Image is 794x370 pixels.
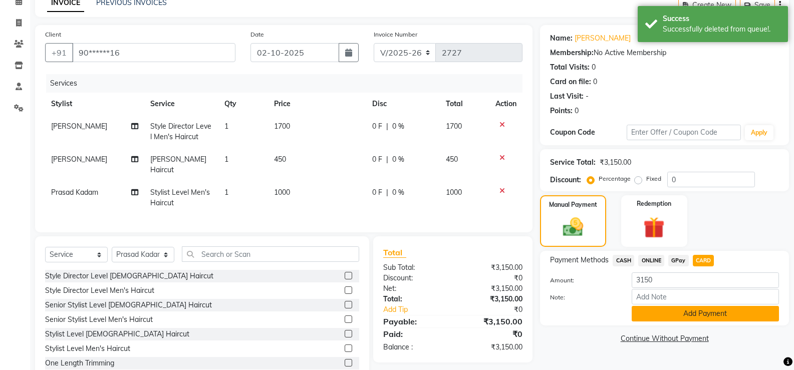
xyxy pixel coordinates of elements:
div: Balance : [376,342,453,352]
div: ₹3,150.00 [453,294,530,304]
input: Search by Name/Mobile/Email/Code [72,43,235,62]
label: Note: [543,293,624,302]
label: Client [45,30,61,39]
div: Membership: [550,48,594,58]
img: _gift.svg [637,214,671,241]
a: Add Tip [376,304,466,315]
input: Add Note [632,289,779,304]
span: GPay [668,255,689,266]
span: 1700 [446,122,462,131]
div: Stylist Level [DEMOGRAPHIC_DATA] Haircut [45,329,189,339]
div: Card on file: [550,77,591,87]
div: 0 [575,106,579,116]
label: Date [250,30,264,39]
div: Paid: [376,328,453,340]
label: Manual Payment [549,200,597,209]
span: 0 % [392,121,404,132]
label: Fixed [646,174,661,183]
th: Action [489,93,522,115]
div: - [586,91,589,102]
input: Amount [632,272,779,288]
span: 1700 [274,122,290,131]
div: Successfully deleted from queue!. [663,24,780,35]
th: Disc [366,93,440,115]
img: _cash.svg [557,215,590,239]
span: 450 [446,155,458,164]
a: [PERSON_NAME] [575,33,631,44]
label: Invoice Number [374,30,417,39]
div: No Active Membership [550,48,779,58]
div: Discount: [376,273,453,283]
span: [PERSON_NAME] Haircut [150,155,206,174]
div: ₹3,150.00 [453,262,530,273]
div: Senior Stylist Level [DEMOGRAPHIC_DATA] Haircut [45,300,212,310]
div: Service Total: [550,157,596,168]
div: Style Director Level [DEMOGRAPHIC_DATA] Haircut [45,271,213,281]
div: ₹3,150.00 [453,283,530,294]
span: | [386,154,388,165]
button: Apply [745,125,773,140]
div: Total: [376,294,453,304]
div: Last Visit: [550,91,584,102]
span: [PERSON_NAME] [51,122,107,131]
div: Name: [550,33,573,44]
span: 1000 [274,188,290,197]
div: Total Visits: [550,62,590,73]
span: 1 [224,155,228,164]
span: ONLINE [638,255,664,266]
th: Stylist [45,93,144,115]
div: Sub Total: [376,262,453,273]
div: Points: [550,106,573,116]
div: One Length Trimming [45,358,114,368]
div: ₹0 [453,328,530,340]
span: [PERSON_NAME] [51,155,107,164]
label: Amount: [543,276,624,285]
div: Payable: [376,315,453,327]
div: Stylist Level Men's Haircut [45,343,130,354]
th: Total [440,93,489,115]
button: +91 [45,43,73,62]
div: Senior Stylist Level Men's Haircut [45,314,153,325]
input: Enter Offer / Coupon Code [627,125,741,140]
div: ₹3,150.00 [453,342,530,352]
div: Success [663,14,780,24]
th: Price [268,93,366,115]
div: Style Director Level Men's Haircut [45,285,154,296]
span: 1000 [446,188,462,197]
button: Add Payment [632,306,779,321]
div: ₹3,150.00 [600,157,631,168]
span: Prasad Kadam [51,188,98,197]
a: Continue Without Payment [542,333,787,344]
span: CARD [693,255,714,266]
div: 0 [592,62,596,73]
label: Percentage [599,174,631,183]
div: Net: [376,283,453,294]
div: Services [46,74,530,93]
div: ₹0 [453,273,530,283]
div: ₹0 [466,304,530,315]
span: Style Director Level Men's Haircut [150,122,211,141]
span: Payment Methods [550,255,609,265]
label: Redemption [637,199,671,208]
span: 450 [274,155,286,164]
div: ₹3,150.00 [453,315,530,327]
span: CASH [613,255,634,266]
span: 1 [224,188,228,197]
span: | [386,187,388,198]
span: 0 F [372,187,382,198]
th: Service [144,93,218,115]
span: Total [383,247,406,258]
span: 0 % [392,187,404,198]
input: Search or Scan [182,246,359,262]
span: Stylist Level Men's Haircut [150,188,210,207]
span: | [386,121,388,132]
span: 0 % [392,154,404,165]
div: Discount: [550,175,581,185]
th: Qty [218,93,268,115]
span: 0 F [372,154,382,165]
div: 0 [593,77,597,87]
span: 1 [224,122,228,131]
span: 0 F [372,121,382,132]
div: Coupon Code [550,127,626,138]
